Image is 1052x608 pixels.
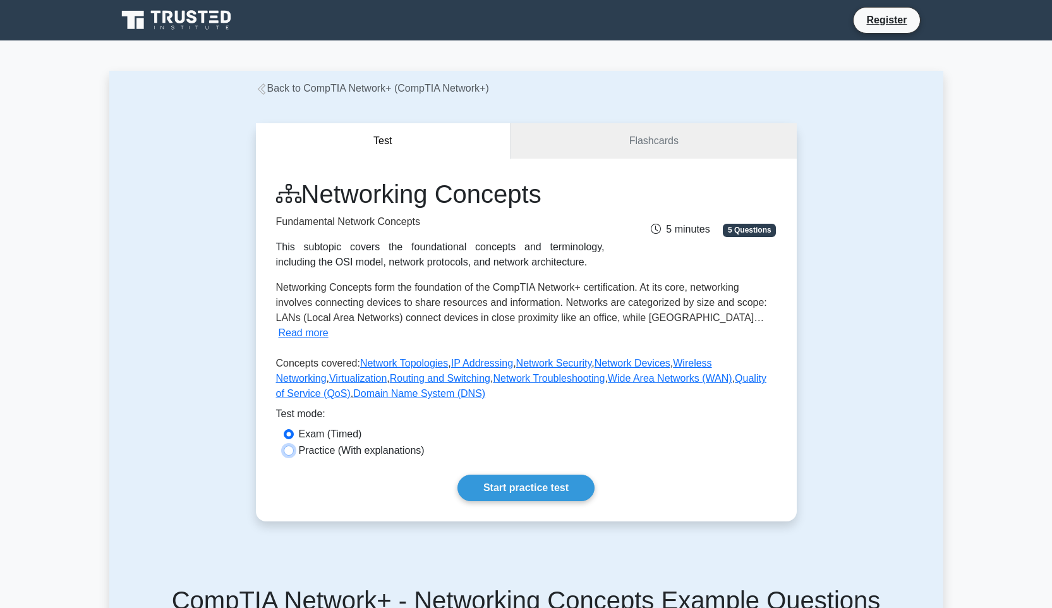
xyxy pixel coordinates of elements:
div: Test mode: [276,406,777,427]
a: Start practice test [457,475,595,501]
a: IP Addressing [451,358,513,368]
div: This subtopic covers the foundational concepts and terminology, including the OSI model, network ... [276,240,605,270]
button: Read more [279,325,329,341]
a: Routing and Switching [390,373,490,384]
p: Fundamental Network Concepts [276,214,605,229]
p: Concepts covered: , , , , , , , , , , [276,356,777,406]
a: Flashcards [511,123,796,159]
a: Wide Area Networks (WAN) [608,373,732,384]
label: Practice (With explanations) [299,443,425,458]
button: Test [256,123,511,159]
h1: Networking Concepts [276,179,605,209]
a: Virtualization [329,373,387,384]
span: Networking Concepts form the foundation of the CompTIA Network+ certification. At its core, netwo... [276,282,767,323]
a: Network Topologies [360,358,448,368]
a: Network Security [516,358,592,368]
a: Register [859,12,914,28]
span: 5 Questions [723,224,776,236]
a: Back to CompTIA Network+ (CompTIA Network+) [256,83,489,94]
a: Domain Name System (DNS) [353,388,485,399]
span: 5 minutes [651,224,710,234]
a: Network Devices [595,358,670,368]
a: Network Troubleshooting [493,373,605,384]
label: Exam (Timed) [299,427,362,442]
